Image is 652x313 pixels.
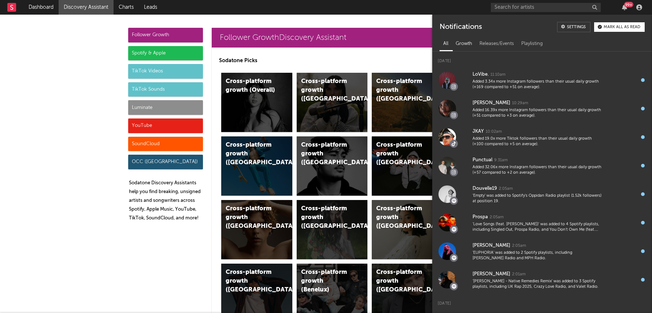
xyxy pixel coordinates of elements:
[297,73,368,132] a: Cross-platform growth ([GEOGRAPHIC_DATA])
[557,22,590,32] a: Settings
[372,200,443,259] a: Cross-platform growth ([GEOGRAPHIC_DATA])
[128,82,203,97] div: TikTok Sounds
[473,250,601,261] div: 'EUPHORIA' was added to 2 Spotify playlists, including [PERSON_NAME] Radio and MPH Radio.
[432,151,652,180] a: Punctual9:31amAdded 32.06x more Instagram followers than their usual daily growth (+57 compared t...
[301,77,351,103] div: Cross-platform growth ([GEOGRAPHIC_DATA])
[473,165,601,176] div: Added 32.06x more Instagram followers than their usual daily growth (+57 compared to +2 on average).
[221,73,292,132] a: Cross-platform growth (Overall)
[473,136,601,147] div: Added 19.0x more Tiktok followers than their usual daily growth (+100 compared to +5 on average).
[512,272,526,277] div: 2:01am
[491,3,601,12] input: Search for artists
[604,25,640,29] div: Mark all as read
[518,38,547,50] div: Playlisting
[432,294,652,308] div: [DATE]
[473,156,492,165] div: Punctual
[512,243,526,249] div: 2:05am
[301,268,351,294] div: Cross-platform growth (Benelux)
[128,100,203,115] div: Luminate
[226,268,275,294] div: Cross-platform growth ([GEOGRAPHIC_DATA])
[221,200,292,259] a: Cross-platform growth ([GEOGRAPHIC_DATA])
[622,4,627,10] button: 99+
[490,215,504,220] div: 2:05am
[212,28,528,48] a: Follower GrowthDiscovery Assistant
[226,77,275,95] div: Cross-platform growth (Overall)
[128,28,203,42] div: Follower Growth
[473,108,601,119] div: Added 16.39x more Instagram followers than their usual daily growth (+51 compared to +3 on average).
[129,179,203,223] p: Sodatone Discovery Assistants help you find breaking, unsigned artists and songwriters across Spo...
[128,137,203,151] div: SoundCloud
[473,99,510,108] div: [PERSON_NAME]
[473,279,601,290] div: '[PERSON_NAME] - Native Remedies Remix' was added to 3 Spotify playlists, including UK Rap 2025, ...
[226,141,275,167] div: Cross-platform growth ([GEOGRAPHIC_DATA])
[432,66,652,94] a: LoVibe.11:10amAdded 3.34x more Instagram followers than their usual daily growth (+169 compared t...
[512,101,528,106] div: 10:29am
[440,38,452,50] div: All
[499,186,513,192] div: 2:05am
[494,158,508,163] div: 9:31am
[473,270,510,279] div: [PERSON_NAME]
[376,141,426,167] div: Cross-platform growth ([GEOGRAPHIC_DATA]/GSA)
[486,129,502,135] div: 10:02am
[297,200,368,259] a: Cross-platform growth ([GEOGRAPHIC_DATA])
[376,77,426,103] div: Cross-platform growth ([GEOGRAPHIC_DATA])
[301,141,351,167] div: Cross-platform growth ([GEOGRAPHIC_DATA])
[473,222,601,233] div: 'Love Songs (feat. [PERSON_NAME])' was added to 4 Spotify playlists, including Singled Out, Prosp...
[432,52,652,66] div: [DATE]
[432,237,652,265] a: [PERSON_NAME]2:05am'EUPHORIA' was added to 2 Spotify playlists, including [PERSON_NAME] Radio and...
[473,193,601,204] div: 'Empty' was added to Spotify's Oppidan Radio playlist (1.52k followers) at position 19.
[594,22,645,32] button: Mark all as read
[219,56,521,65] p: Sodatone Picks
[221,136,292,196] a: Cross-platform growth ([GEOGRAPHIC_DATA])
[473,70,489,79] div: LoVibe.
[432,265,652,294] a: [PERSON_NAME]2:01am'[PERSON_NAME] - Native Remedies Remix' was added to 3 Spotify playlists, incl...
[473,79,601,90] div: Added 3.34x more Instagram followers than their usual daily growth (+169 compared to +51 on avera...
[432,180,652,208] a: Douvelle192:05am'Empty' was added to Spotify's Oppidan Radio playlist (1.52k followers) at positi...
[372,73,443,132] a: Cross-platform growth ([GEOGRAPHIC_DATA])
[128,46,203,61] div: Spotify & Apple
[473,213,488,222] div: Prospa
[376,204,426,231] div: Cross-platform growth ([GEOGRAPHIC_DATA])
[473,127,484,136] div: JKAY
[440,22,482,32] div: Notifications
[476,38,518,50] div: Releases/Events
[432,94,652,123] a: [PERSON_NAME]10:29amAdded 16.39x more Instagram followers than their usual daily growth (+51 comp...
[128,155,203,169] div: OCC ([GEOGRAPHIC_DATA])
[473,241,510,250] div: [PERSON_NAME]
[128,64,203,79] div: TikTok Videos
[376,268,426,294] div: Cross-platform growth ([GEOGRAPHIC_DATA])
[490,72,505,78] div: 11:10am
[432,123,652,151] a: JKAY10:02amAdded 19.0x more Tiktok followers than their usual daily growth (+100 compared to +5 o...
[473,184,497,193] div: Douvelle19
[128,118,203,133] div: YouTube
[226,204,275,231] div: Cross-platform growth ([GEOGRAPHIC_DATA])
[567,25,586,29] div: Settings
[301,204,351,231] div: Cross-platform growth ([GEOGRAPHIC_DATA])
[452,38,476,50] div: Growth
[372,136,443,196] a: Cross-platform growth ([GEOGRAPHIC_DATA]/GSA)
[624,2,633,7] div: 99 +
[432,208,652,237] a: Prospa2:05am'Love Songs (feat. [PERSON_NAME])' was added to 4 Spotify playlists, including Single...
[297,136,368,196] a: Cross-platform growth ([GEOGRAPHIC_DATA])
